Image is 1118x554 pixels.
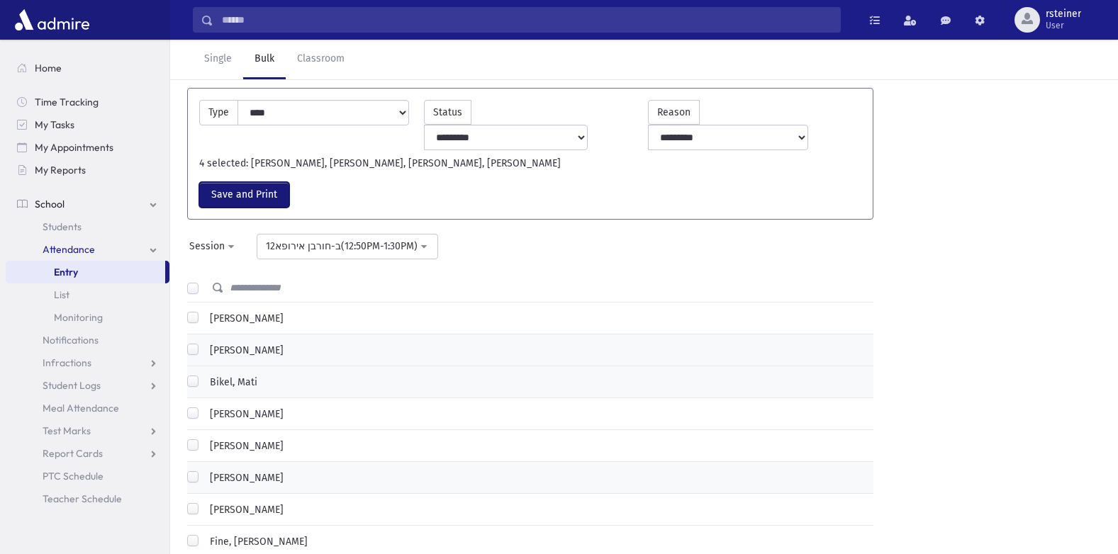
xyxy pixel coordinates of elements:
a: Infractions [6,351,169,374]
button: 12ב-חורבן אירופא(12:50PM-1:30PM) [257,234,438,259]
a: Teacher Schedule [6,487,169,510]
label: [PERSON_NAME] [204,343,284,358]
a: List [6,283,169,306]
div: Session [189,239,225,254]
span: Teacher Schedule [43,492,122,505]
a: Classroom [286,40,356,79]
label: Reason [648,100,700,125]
button: Session [180,234,245,259]
span: PTC Schedule [43,470,104,482]
a: Bulk [243,40,286,79]
label: [PERSON_NAME] [204,502,284,517]
a: My Tasks [6,113,169,136]
span: Monitoring [54,311,103,324]
span: Meal Attendance [43,402,119,414]
label: [PERSON_NAME] [204,311,284,326]
span: Time Tracking [35,96,99,108]
a: Notifications [6,329,169,351]
a: Report Cards [6,442,169,465]
span: Report Cards [43,447,103,460]
a: Time Tracking [6,91,169,113]
a: Student Logs [6,374,169,397]
div: 4 selected: [PERSON_NAME], [PERSON_NAME], [PERSON_NAME], [PERSON_NAME] [192,156,868,171]
a: Attendance [6,238,169,261]
label: [PERSON_NAME] [204,470,284,485]
label: [PERSON_NAME] [204,407,284,422]
a: School [6,193,169,215]
span: rsteiner [1046,9,1081,20]
span: Infractions [43,356,91,369]
a: Monitoring [6,306,169,329]
input: Search [213,7,840,33]
span: List [54,288,69,301]
span: Notifications [43,334,99,346]
label: Bikel, Mati [204,375,257,390]
a: Home [6,57,169,79]
span: My Appointments [35,141,113,154]
a: Meal Attendance [6,397,169,419]
a: Entry [6,261,165,283]
label: Type [199,100,238,125]
span: My Reports [35,164,86,176]
a: Test Marks [6,419,169,442]
a: Single [193,40,243,79]
a: My Reports [6,159,169,181]
span: My Tasks [35,118,74,131]
div: 12ב-חורבן אירופא(12:50PM-1:30PM) [266,239,418,254]
span: Student Logs [43,379,101,392]
span: Attendance [43,243,95,256]
a: Students [6,215,169,238]
img: AdmirePro [11,6,93,34]
span: User [1046,20,1081,31]
a: PTC Schedule [6,465,169,487]
label: Status [424,100,471,125]
label: [PERSON_NAME] [204,439,284,453]
label: Fine, [PERSON_NAME] [204,534,308,549]
span: Home [35,62,62,74]
a: My Appointments [6,136,169,159]
span: Test Marks [43,424,91,437]
span: School [35,198,65,210]
span: Students [43,220,82,233]
span: Entry [54,266,78,278]
button: Save and Print [199,182,289,208]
